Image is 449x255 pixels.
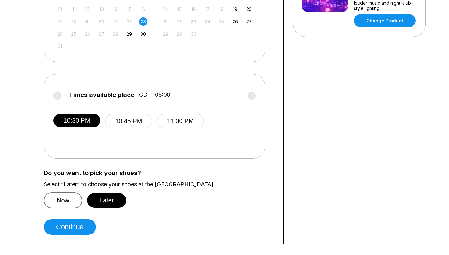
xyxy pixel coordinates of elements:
[162,5,170,13] div: Not available Sunday, September 14th, 2025
[56,30,64,38] div: Not available Sunday, August 24th, 2025
[217,17,225,26] div: Not available Thursday, September 25th, 2025
[176,30,184,38] div: Not available Monday, September 29th, 2025
[245,17,253,26] div: Choose Saturday, September 27th, 2025
[189,17,198,26] div: Not available Tuesday, September 23rd, 2025
[125,30,133,38] div: Choose Friday, August 29th, 2025
[125,5,133,13] div: Not available Friday, August 15th, 2025
[87,193,126,208] button: Later
[139,17,147,26] div: Choose Saturday, August 23rd, 2025
[70,5,78,13] div: Not available Monday, August 11th, 2025
[111,5,120,13] div: Not available Thursday, August 14th, 2025
[203,5,212,13] div: Not available Wednesday, September 17th, 2025
[139,5,147,13] div: Not available Saturday, August 16th, 2025
[162,30,170,38] div: Not available Sunday, September 28th, 2025
[97,17,106,26] div: Not available Wednesday, August 20th, 2025
[111,17,120,26] div: Not available Thursday, August 21st, 2025
[217,5,225,13] div: Not available Thursday, September 18th, 2025
[70,17,78,26] div: Not available Monday, August 18th, 2025
[111,30,120,38] div: Not available Thursday, August 28th, 2025
[231,5,239,13] div: Choose Friday, September 19th, 2025
[69,91,134,98] span: Times available place
[203,17,212,26] div: Not available Wednesday, September 24th, 2025
[53,114,100,127] button: 10:30 PM
[139,30,147,38] div: Choose Saturday, August 30th, 2025
[84,30,92,38] div: Not available Tuesday, August 26th, 2025
[84,5,92,13] div: Not available Tuesday, August 12th, 2025
[56,17,64,26] div: Not available Sunday, August 17th, 2025
[157,114,204,128] button: 11:00 PM
[84,17,92,26] div: Not available Tuesday, August 19th, 2025
[105,114,152,128] button: 10:45 PM
[56,5,64,13] div: Not available Sunday, August 10th, 2025
[97,30,106,38] div: Not available Wednesday, August 27th, 2025
[44,192,82,208] button: Now
[56,42,64,50] div: Not available Sunday, August 31st, 2025
[189,30,198,38] div: Not available Tuesday, September 30th, 2025
[245,5,253,13] div: Choose Saturday, September 20th, 2025
[189,5,198,13] div: Not available Tuesday, September 16th, 2025
[231,17,239,26] div: Choose Friday, September 26th, 2025
[44,169,274,176] label: Do you want to pick your shoes?
[162,17,170,26] div: Not available Sunday, September 21st, 2025
[44,219,96,235] button: Continue
[176,17,184,26] div: Not available Monday, September 22nd, 2025
[44,181,274,188] label: Select “Later” to choose your shoes at the [GEOGRAPHIC_DATA]
[125,17,133,26] div: Not available Friday, August 22nd, 2025
[139,91,170,98] span: CDT -05:00
[70,30,78,38] div: Not available Monday, August 25th, 2025
[97,5,106,13] div: Not available Wednesday, August 13th, 2025
[176,5,184,13] div: Not available Monday, September 15th, 2025
[354,14,416,27] a: Change Product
